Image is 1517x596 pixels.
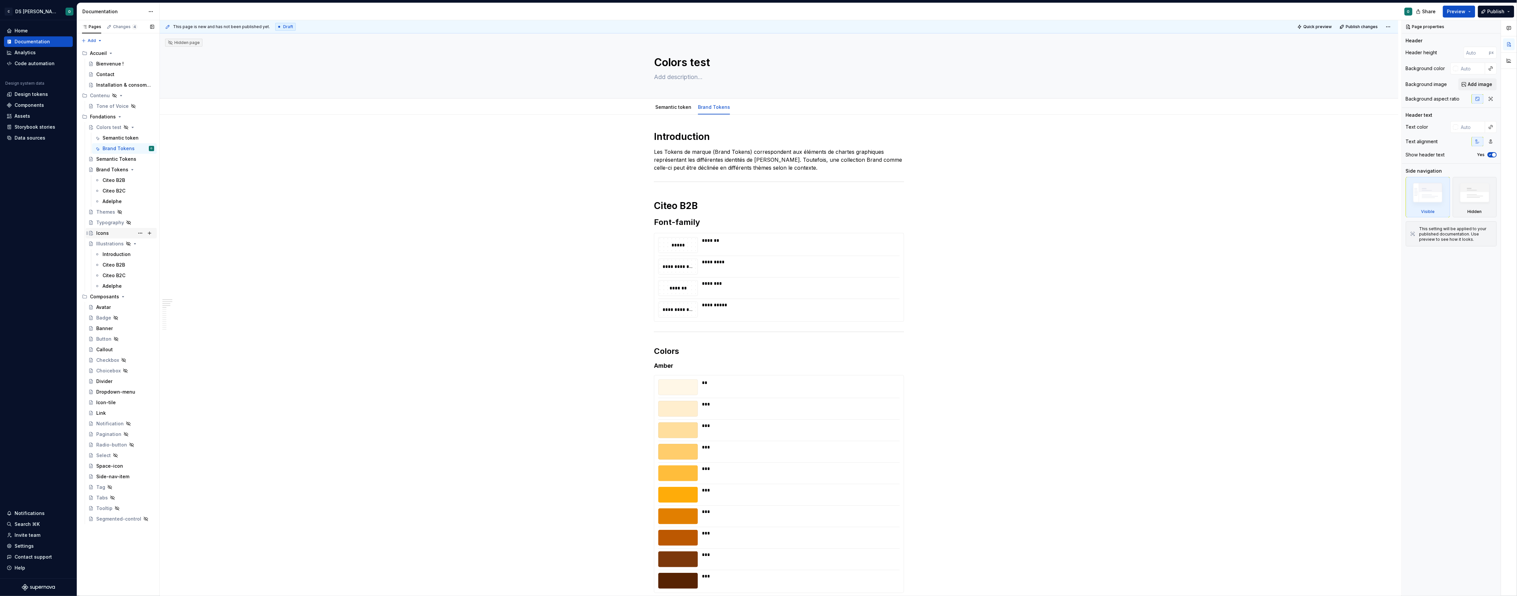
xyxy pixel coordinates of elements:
[96,452,111,459] div: Select
[4,563,73,573] button: Help
[68,9,71,14] div: O
[96,82,151,88] div: Installation & consommation
[90,293,119,300] div: Composants
[103,251,131,258] div: Introduction
[1406,96,1460,102] div: Background aspect ratio
[4,508,73,519] button: Notifications
[92,175,157,186] a: Citeo B2B
[15,532,40,538] div: Invite team
[96,336,111,342] div: Button
[86,122,157,133] a: Colors test
[79,111,157,122] div: Fondations
[96,431,121,438] div: Pagination
[103,135,139,141] div: Semantic token
[96,410,106,416] div: Link
[90,113,116,120] div: Fondations
[4,100,73,110] a: Components
[96,367,121,374] div: Choicebox
[86,344,157,355] a: Callout
[1488,8,1505,15] span: Publish
[86,323,157,334] a: Banner
[4,122,73,132] a: Storybook stories
[96,420,124,427] div: Notification
[1468,81,1493,88] span: Add image
[113,24,137,29] div: Changes
[86,154,157,164] a: Semantic Tokens
[86,408,157,418] a: Link
[86,59,157,69] a: Bienvenue !
[96,399,116,406] div: Icon-tile
[82,24,101,29] div: Pages
[22,584,55,591] a: Supernova Logo
[96,209,115,215] div: Themes
[15,38,50,45] div: Documentation
[96,346,113,353] div: Callout
[96,325,113,332] div: Banner
[1406,112,1433,118] div: Header text
[86,514,157,524] a: Segmented-control
[151,145,152,152] div: O
[132,24,137,29] span: 4
[86,164,157,175] a: Brand Tokens
[283,24,293,29] span: Draft
[96,463,123,469] div: Space-icon
[1419,226,1493,242] div: This setting will be applied to your published documentation. Use preview to see how it looks.
[1406,81,1447,88] div: Background image
[173,24,270,29] span: This page is new and has not been published yet.
[96,516,141,522] div: Segmented-control
[86,461,157,471] a: Space-icon
[86,355,157,365] a: Checkbox
[79,48,157,524] div: Page tree
[86,387,157,397] a: Dropdown-menu
[4,541,73,551] a: Settings
[96,61,124,67] div: Bienvenue !
[96,389,135,395] div: Dropdown-menu
[86,365,157,376] a: Choicebox
[4,530,73,540] a: Invite team
[86,217,157,228] a: Typography
[4,36,73,47] a: Documentation
[96,124,121,131] div: Colors test
[1406,168,1442,174] div: Side navigation
[92,249,157,260] a: Introduction
[79,48,157,59] div: Accueil
[15,543,34,549] div: Settings
[15,91,48,98] div: Design tokens
[92,186,157,196] a: Citeo B2C
[15,113,30,119] div: Assets
[103,177,125,184] div: Citeo B2B
[96,484,105,490] div: Tag
[1406,124,1428,130] div: Text color
[86,482,157,492] a: Tag
[86,334,157,344] a: Button
[4,133,73,143] a: Data sources
[96,71,114,78] div: Contact
[1406,138,1438,145] div: Text alignment
[1458,63,1485,74] input: Auto
[1458,121,1485,133] input: Auto
[96,494,108,501] div: Tabs
[1464,47,1489,59] input: Auto
[79,291,157,302] div: Composants
[103,198,122,205] div: Adelphe
[1413,6,1440,18] button: Share
[1406,49,1437,56] div: Header height
[86,492,157,503] a: Tabs
[92,196,157,207] a: Adelphe
[1489,50,1494,55] p: px
[86,471,157,482] a: Side-nav-item
[86,503,157,514] a: Tooltip
[1447,8,1466,15] span: Preview
[86,397,157,408] a: Icon-tile
[653,55,903,70] textarea: Colors test
[654,362,904,370] h4: Amber
[1407,9,1410,14] div: O
[90,50,107,57] div: Accueil
[655,104,691,110] a: Semantic token
[4,47,73,58] a: Analytics
[4,519,73,530] button: Search ⌘K
[103,262,125,268] div: Citeo B2B
[695,100,733,114] div: Brand Tokens
[79,36,104,45] button: Add
[96,240,124,247] div: Illustrations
